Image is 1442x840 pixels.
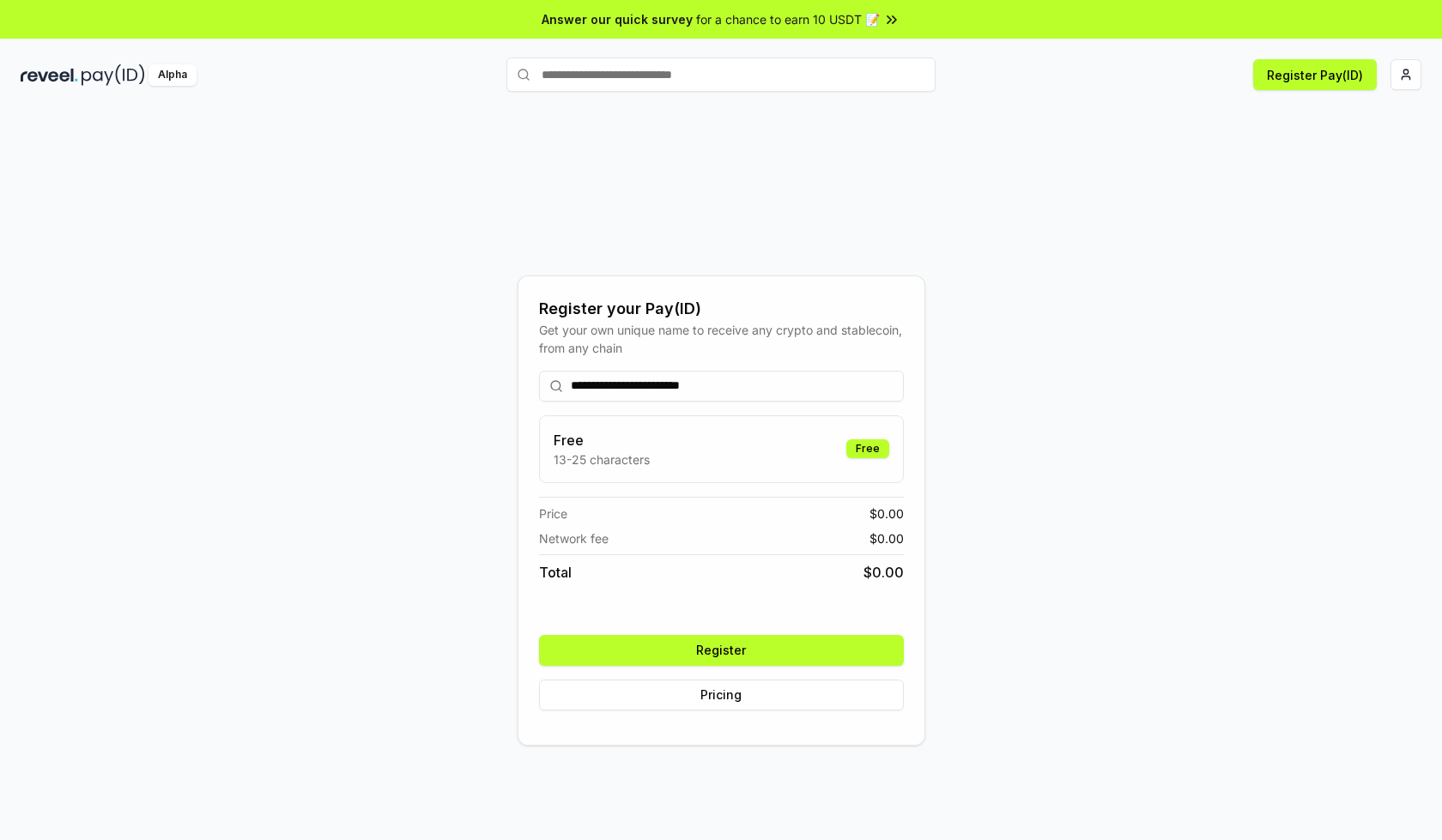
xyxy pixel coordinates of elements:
img: pay_id [82,64,145,86]
h3: Free [554,430,650,450]
span: $ 0.00 [869,505,904,523]
div: Register your Pay(ID) [539,297,904,321]
span: Price [539,505,567,523]
button: Register Pay(ID) [1253,59,1377,90]
img: reveel_dark [21,64,78,86]
span: Total [539,562,572,583]
button: Pricing [539,680,904,710]
span: for a chance to earn 10 USDT 📝 [696,10,880,28]
div: Free [846,439,889,458]
div: Get your own unique name to receive any crypto and stablecoin, from any chain [539,321,904,357]
p: 13-25 characters [554,450,650,468]
span: $ 0.00 [863,562,904,583]
div: Alpha [148,64,197,86]
button: Register [539,635,904,666]
span: $ 0.00 [869,529,904,547]
span: Answer our quick survey [542,10,693,28]
span: Network fee [539,529,609,547]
